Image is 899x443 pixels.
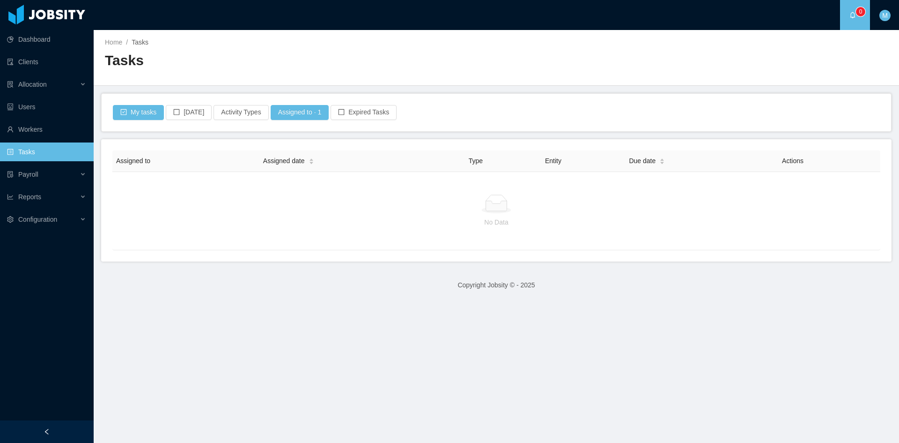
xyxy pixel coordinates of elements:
[7,120,86,139] a: icon: userWorkers
[782,157,803,165] span: Actions
[18,193,41,201] span: Reports
[309,157,314,164] div: Sort
[18,171,38,178] span: Payroll
[120,217,873,227] p: No Data
[7,98,86,116] a: icon: robotUsers
[116,157,150,165] span: Assigned to
[214,105,268,120] button: Activity Types
[659,157,665,164] div: Sort
[132,38,148,46] span: Tasks
[331,105,397,120] button: icon: borderExpired Tasks
[7,143,86,161] a: icon: profileTasks
[7,194,14,200] i: icon: line-chart
[849,12,856,18] i: icon: bell
[105,38,122,46] a: Home
[126,38,128,46] span: /
[7,30,86,49] a: icon: pie-chartDashboard
[18,81,47,88] span: Allocation
[263,156,305,166] span: Assigned date
[309,157,314,160] i: icon: caret-up
[629,156,656,166] span: Due date
[105,51,496,70] h2: Tasks
[271,105,329,120] button: Assigned to · 1
[882,10,888,21] span: M
[7,216,14,223] i: icon: setting
[660,157,665,160] i: icon: caret-up
[7,171,14,178] i: icon: file-protect
[469,157,483,165] span: Type
[856,7,865,16] sup: 0
[7,81,14,88] i: icon: solution
[94,269,899,301] footer: Copyright Jobsity © - 2025
[309,161,314,164] i: icon: caret-down
[113,105,164,120] button: icon: check-squareMy tasks
[660,161,665,164] i: icon: caret-down
[18,216,57,223] span: Configuration
[545,157,561,165] span: Entity
[7,53,86,71] a: icon: auditClients
[166,105,212,120] button: icon: border[DATE]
